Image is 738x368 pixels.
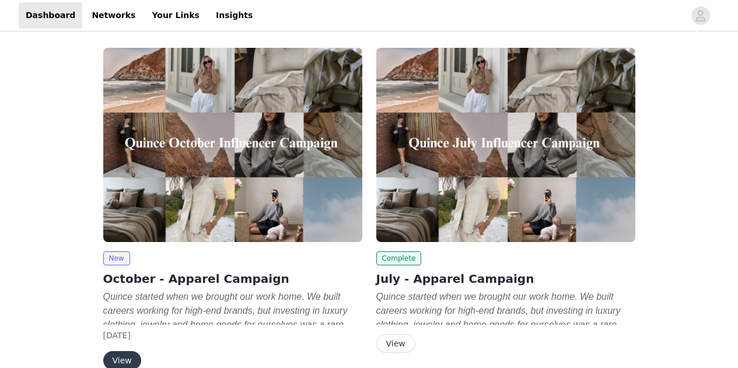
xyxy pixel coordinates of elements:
[695,6,706,25] div: avatar
[103,356,141,365] a: View
[85,2,142,29] a: Networks
[376,339,415,348] a: View
[376,334,415,353] button: View
[103,251,130,265] span: New
[145,2,207,29] a: Your Links
[209,2,260,29] a: Insights
[103,331,131,340] span: [DATE]
[376,251,422,265] span: Complete
[103,270,362,288] h2: October - Apparel Campaign
[19,2,82,29] a: Dashboard
[103,48,362,242] img: Quince
[376,270,635,288] h2: July - Apparel Campaign
[376,48,635,242] img: Quince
